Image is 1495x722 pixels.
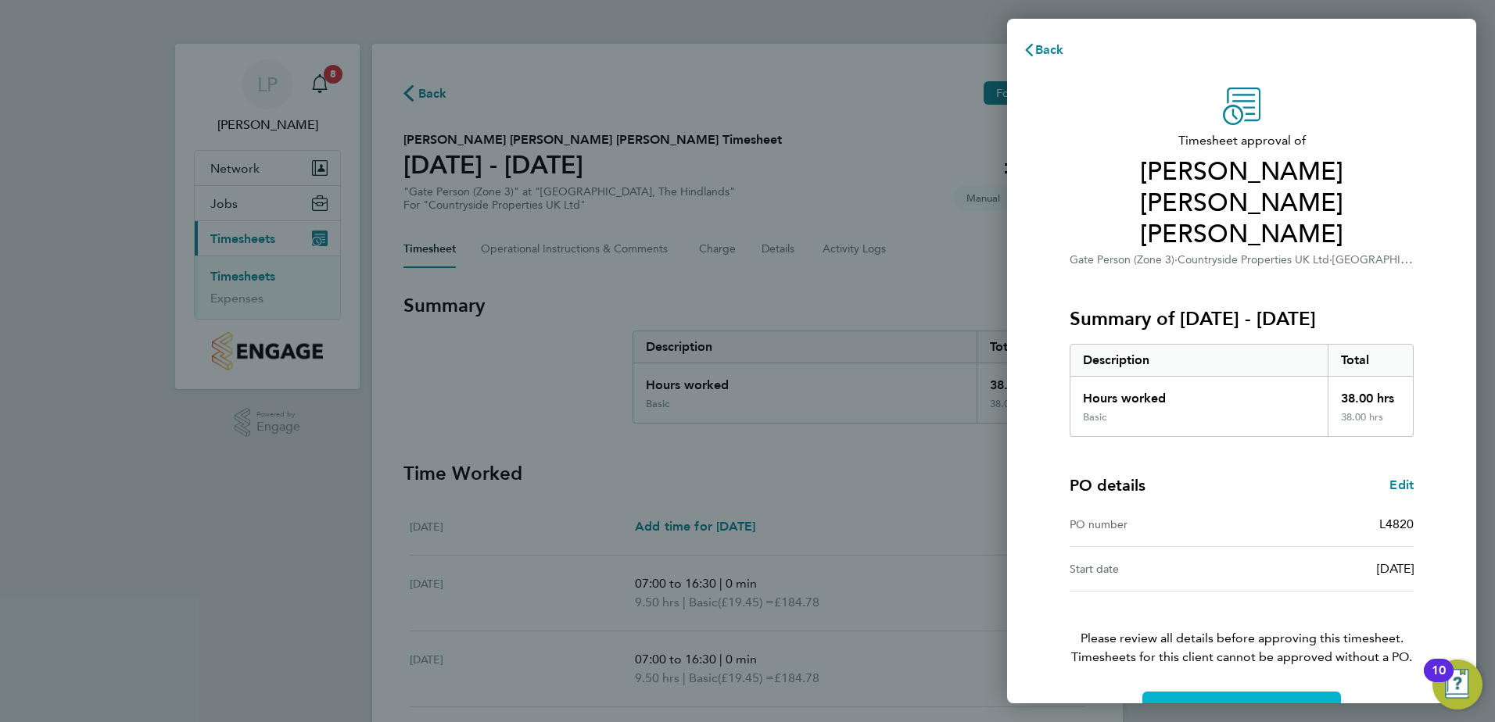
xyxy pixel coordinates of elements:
p: Please review all details before approving this timesheet. [1051,592,1432,667]
span: Confirm Timesheet Approval [1158,702,1325,718]
div: 38.00 hrs [1328,411,1414,436]
h4: PO details [1070,474,1145,496]
div: Summary of 25 - 31 Aug 2025 [1070,344,1414,437]
div: Basic [1083,411,1106,424]
span: Timesheet approval of [1070,131,1414,150]
div: Description [1070,345,1328,376]
span: Gate Person (Zone 3) [1070,253,1174,266]
span: Timesheets for this client cannot be approved without a PO. [1051,648,1432,667]
div: Total [1328,345,1414,376]
button: Open Resource Center, 10 new notifications [1432,659,1482,709]
span: Back [1035,42,1064,57]
span: L4820 [1379,516,1414,531]
a: Edit [1389,476,1414,495]
div: Start date [1070,559,1242,578]
div: Hours worked [1070,377,1328,411]
span: · [1329,253,1332,266]
div: [DATE] [1242,559,1414,578]
div: 38.00 hrs [1328,377,1414,411]
span: · [1174,253,1178,266]
h3: Summary of [DATE] - [DATE] [1070,306,1414,331]
div: PO number [1070,515,1242,534]
div: 10 [1432,670,1446,691]
span: [PERSON_NAME] [PERSON_NAME] [PERSON_NAME] [1070,156,1414,250]
button: Back [1007,34,1080,66]
span: Edit [1389,477,1414,492]
span: Countryside Properties UK Ltd [1178,253,1329,266]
